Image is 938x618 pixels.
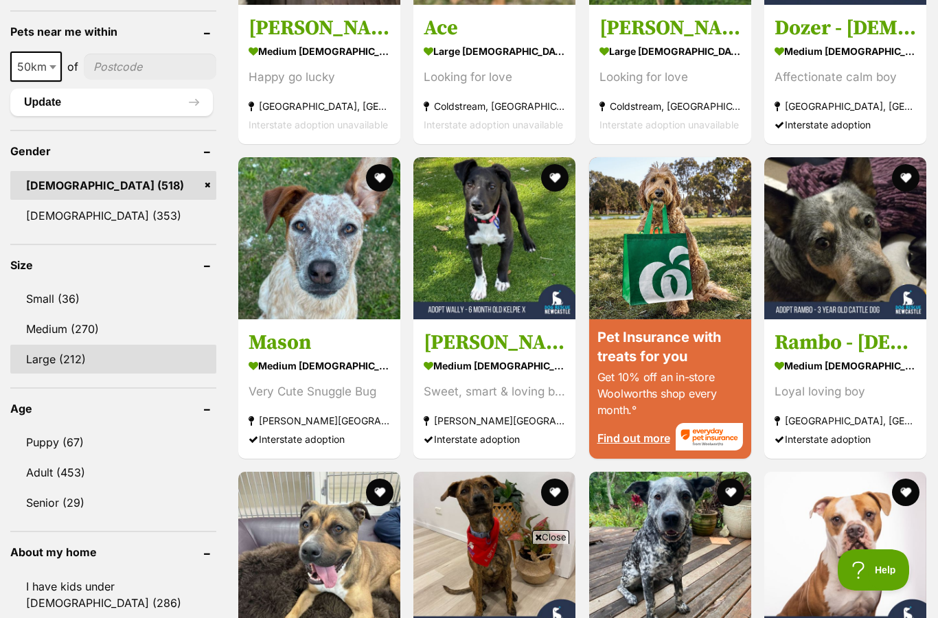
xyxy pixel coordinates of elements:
[238,5,400,144] a: [PERSON_NAME] medium [DEMOGRAPHIC_DATA] Dog Happy go lucky [GEOGRAPHIC_DATA], [GEOGRAPHIC_DATA] I...
[775,68,916,87] div: Affectionate calm boy
[589,5,751,144] a: [PERSON_NAME] large [DEMOGRAPHIC_DATA] Dog Looking for love Coldstream, [GEOGRAPHIC_DATA] Interst...
[10,345,216,374] a: Large (212)
[249,411,390,430] strong: [PERSON_NAME][GEOGRAPHIC_DATA]
[249,119,388,130] span: Interstate adoption unavailable
[10,546,216,558] header: About my home
[424,119,563,130] span: Interstate adoption unavailable
[219,549,719,611] iframe: Advertisement
[12,57,60,76] span: 50km
[764,157,926,319] img: Rambo - 3 Year Old Cattle Dog - Australian Cattle Dog
[424,430,565,448] div: Interstate adoption
[10,201,216,230] a: [DEMOGRAPHIC_DATA] (353)
[10,259,216,271] header: Size
[10,314,216,343] a: Medium (270)
[775,330,916,356] h3: Rambo - [DEMOGRAPHIC_DATA] Cattle Dog
[599,68,741,87] div: Looking for love
[366,479,393,506] button: favourite
[424,97,565,115] strong: Coldstream, [GEOGRAPHIC_DATA]
[10,25,216,38] header: Pets near me within
[10,89,213,116] button: Update
[892,479,919,506] button: favourite
[10,488,216,517] a: Senior (29)
[238,157,400,319] img: Mason - Australian Cattle Dog
[84,54,216,80] input: postcode
[424,330,565,356] h3: [PERSON_NAME] - [DEMOGRAPHIC_DATA] Kelpie X
[775,356,916,376] strong: medium [DEMOGRAPHIC_DATA] Dog
[249,97,390,115] strong: [GEOGRAPHIC_DATA], [GEOGRAPHIC_DATA]
[892,164,919,192] button: favourite
[599,97,741,115] strong: Coldstream, [GEOGRAPHIC_DATA]
[775,41,916,61] strong: medium [DEMOGRAPHIC_DATA] Dog
[10,51,62,82] span: 50km
[775,97,916,115] strong: [GEOGRAPHIC_DATA], [GEOGRAPHIC_DATA]
[599,119,739,130] span: Interstate adoption unavailable
[249,15,390,41] h3: [PERSON_NAME]
[424,68,565,87] div: Looking for love
[10,572,216,617] a: I have kids under [DEMOGRAPHIC_DATA] (286)
[775,430,916,448] div: Interstate adoption
[838,549,911,591] iframe: Help Scout Beacon - Open
[10,402,216,415] header: Age
[542,164,569,192] button: favourite
[764,5,926,144] a: Dozer - [DEMOGRAPHIC_DATA] Pointer X medium [DEMOGRAPHIC_DATA] Dog Affectionate calm boy [GEOGRAP...
[764,319,926,459] a: Rambo - [DEMOGRAPHIC_DATA] Cattle Dog medium [DEMOGRAPHIC_DATA] Dog Loyal loving boy [GEOGRAPHIC_...
[10,171,216,200] a: [DEMOGRAPHIC_DATA] (518)
[424,411,565,430] strong: [PERSON_NAME][GEOGRAPHIC_DATA], [GEOGRAPHIC_DATA]
[775,382,916,401] div: Loyal loving boy
[10,284,216,313] a: Small (36)
[424,356,565,376] strong: medium [DEMOGRAPHIC_DATA] Dog
[532,530,569,544] span: Close
[775,411,916,430] strong: [GEOGRAPHIC_DATA], [GEOGRAPHIC_DATA]
[775,115,916,134] div: Interstate adoption
[238,319,400,459] a: Mason medium [DEMOGRAPHIC_DATA] Dog Very Cute Snuggle Bug [PERSON_NAME][GEOGRAPHIC_DATA] Intersta...
[413,157,575,319] img: Wally - 6 Month Old Kelpie X - Australian Kelpie Dog
[10,145,216,157] header: Gender
[599,15,741,41] h3: [PERSON_NAME]
[413,5,575,144] a: Ace large [DEMOGRAPHIC_DATA] Dog Looking for love Coldstream, [GEOGRAPHIC_DATA] Interstate adopti...
[249,68,390,87] div: Happy go lucky
[67,58,78,75] span: of
[366,164,393,192] button: favourite
[249,430,390,448] div: Interstate adoption
[775,15,916,41] h3: Dozer - [DEMOGRAPHIC_DATA] Pointer X
[424,382,565,401] div: Sweet, smart & loving boy
[413,319,575,459] a: [PERSON_NAME] - [DEMOGRAPHIC_DATA] Kelpie X medium [DEMOGRAPHIC_DATA] Dog Sweet, smart & loving b...
[10,428,216,457] a: Puppy (67)
[249,356,390,376] strong: medium [DEMOGRAPHIC_DATA] Dog
[599,41,741,61] strong: large [DEMOGRAPHIC_DATA] Dog
[424,41,565,61] strong: large [DEMOGRAPHIC_DATA] Dog
[249,330,390,356] h3: Mason
[424,15,565,41] h3: Ace
[542,479,569,506] button: favourite
[10,458,216,487] a: Adult (453)
[249,41,390,61] strong: medium [DEMOGRAPHIC_DATA] Dog
[717,479,744,506] button: favourite
[249,382,390,401] div: Very Cute Snuggle Bug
